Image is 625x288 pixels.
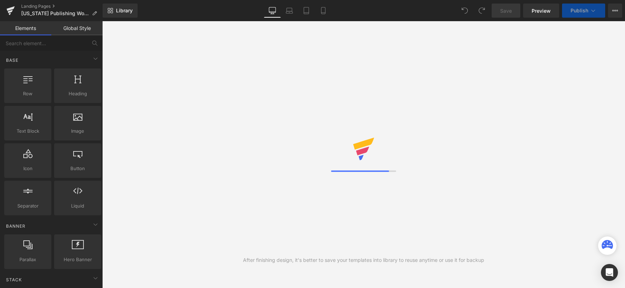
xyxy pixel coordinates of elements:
span: Stack [5,276,23,283]
button: Redo [475,4,489,18]
div: After finishing design, it's better to save your templates into library to reuse anytime or use i... [243,256,484,264]
span: Publish [571,8,588,13]
span: Parallax [6,256,49,263]
button: Undo [458,4,472,18]
span: Banner [5,223,26,229]
div: Open Intercom Messenger [601,264,618,281]
span: Save [500,7,512,14]
a: New Library [103,4,138,18]
a: Laptop [281,4,298,18]
button: More [608,4,622,18]
span: Heading [56,90,99,97]
button: Publish [562,4,605,18]
span: Button [56,165,99,172]
span: Text Block [6,127,49,135]
span: Image [56,127,99,135]
a: Desktop [264,4,281,18]
span: Preview [532,7,551,14]
span: Icon [6,165,49,172]
span: Hero Banner [56,256,99,263]
span: Liquid [56,202,99,210]
a: Global Style [51,21,103,35]
a: Preview [523,4,559,18]
span: [US_STATE] Publishing Workshop 2026 [21,11,89,16]
span: Library [116,7,133,14]
span: Row [6,90,49,97]
span: Separator [6,202,49,210]
a: Tablet [298,4,315,18]
a: Mobile [315,4,332,18]
span: Base [5,57,19,64]
a: Landing Pages [21,4,103,9]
